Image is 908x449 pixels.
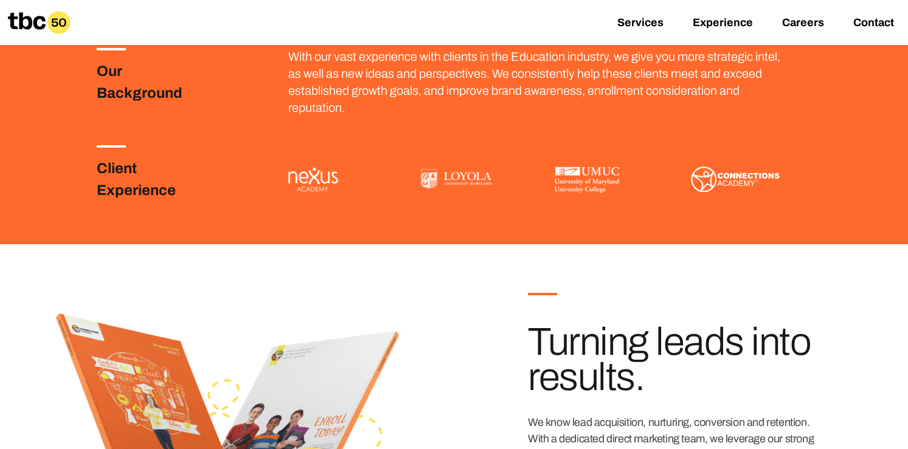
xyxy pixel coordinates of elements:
[288,167,339,192] img: Nexus
[693,16,753,31] a: Experience
[782,16,824,31] a: Careers
[684,145,786,213] img: Connections Academy
[617,16,664,31] a: Services
[420,169,492,190] img: Loyola
[288,48,786,116] p: With our vast experience with clients in the Education industry, we give you more strategic intel...
[528,324,816,395] h3: Turning leads into results.
[97,60,213,104] h3: Our Background
[552,165,620,194] img: UMUC
[853,16,894,31] a: Contact
[97,157,213,201] h3: Client Experience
